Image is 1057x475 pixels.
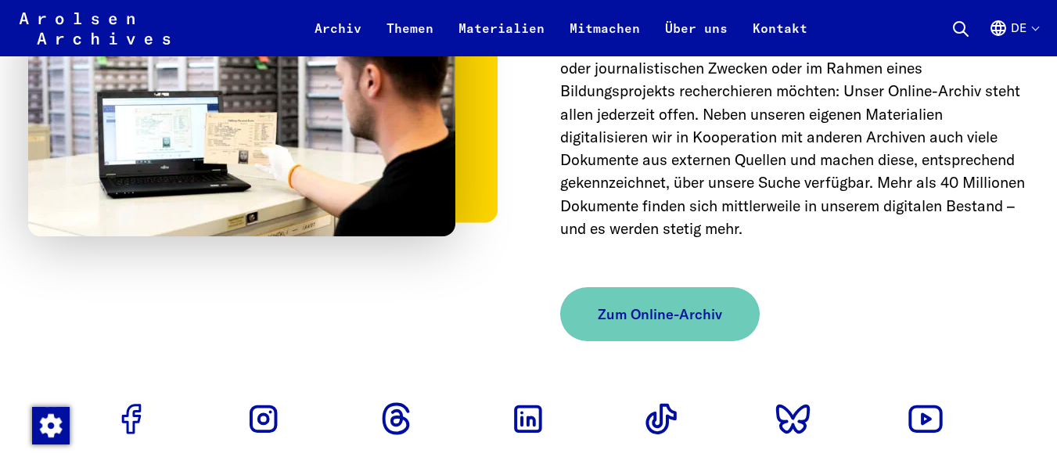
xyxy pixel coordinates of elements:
[560,287,760,341] a: Zum Online-Archiv
[371,394,421,444] a: Zum Threads Profil
[503,394,553,444] a: Zum Linkedin Profil
[989,19,1038,56] button: Deutsch, Sprachauswahl
[653,19,740,56] a: Über uns
[636,394,686,444] a: Zum Tiktok Profil
[446,19,557,56] a: Materialien
[598,304,722,325] span: Zum Online-Archiv
[302,19,374,56] a: Archiv
[32,407,70,444] img: Zustimmung ändern
[740,19,820,56] a: Kontakt
[374,19,446,56] a: Themen
[106,394,156,444] a: Zum Facebook Profil
[239,394,289,444] a: Zum Instagram Profil
[557,19,653,56] a: Mitmachen
[560,34,1030,240] p: Ganz gleich, ob Sie aus privatem Interesse, zu wissenschaftlichen oder journalistischen Zwecken o...
[768,394,818,444] a: Zum Bluesky Profil
[302,9,820,47] nav: Primär
[901,394,951,444] a: Zum Youtube Profil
